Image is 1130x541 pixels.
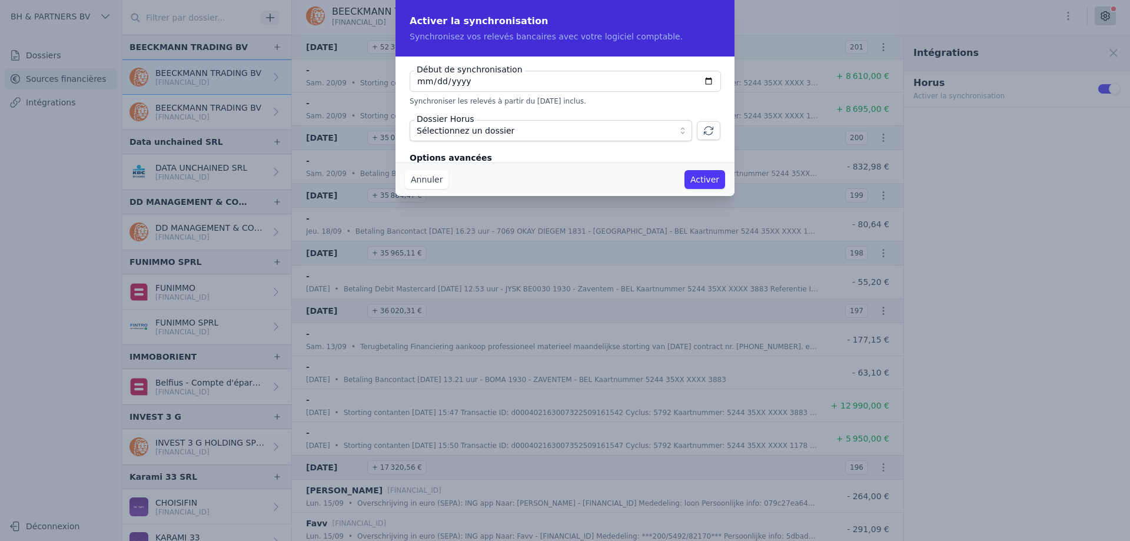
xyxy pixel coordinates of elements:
[410,31,720,42] p: Synchronisez vos relevés bancaires avec votre logiciel comptable.
[414,64,525,75] label: Début de synchronisation
[684,170,725,189] button: Activer
[405,170,448,189] button: Annuler
[410,14,720,28] h2: Activer la synchronisation
[410,97,720,106] p: Synchroniser les relevés à partir du [DATE] inclus.
[410,120,692,141] button: Sélectionnez un dossier
[417,124,514,138] span: Sélectionnez un dossier
[414,113,477,125] label: Dossier Horus
[410,151,492,165] legend: Options avancées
